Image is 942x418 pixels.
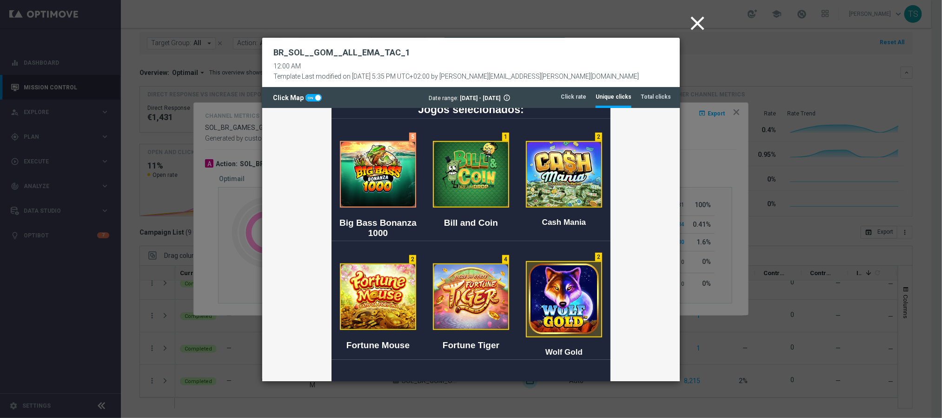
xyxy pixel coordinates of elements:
span: Click Map [273,94,305,101]
div: 12:00 AM [273,62,639,70]
span: Date range: [429,95,459,101]
i: info_outline [504,94,511,101]
i: close [686,12,709,35]
span: Big Bass Bonanza 1000 [77,110,154,131]
span: Fortune Mouse [84,233,147,243]
tab-header: Click rate [561,93,586,101]
span: Cash Mania [280,110,324,119]
tab-header: Unique clicks [596,93,631,101]
span: [DATE] - [DATE] [460,95,501,101]
button: close [684,9,713,38]
div: Template Last modified on [DATE] 5:35 PM UTC+02:00 by [PERSON_NAME][EMAIL_ADDRESS][PERSON_NAME][D... [273,70,639,81]
span: Wolf Gold [283,240,320,249]
span: Fortune Tiger [180,233,237,243]
h2: BR_SOL__GOM__ALL_EMA_TAC_1 [273,47,410,58]
span: Bill and Coin [182,110,236,120]
tab-header: Total clicks [641,93,671,101]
